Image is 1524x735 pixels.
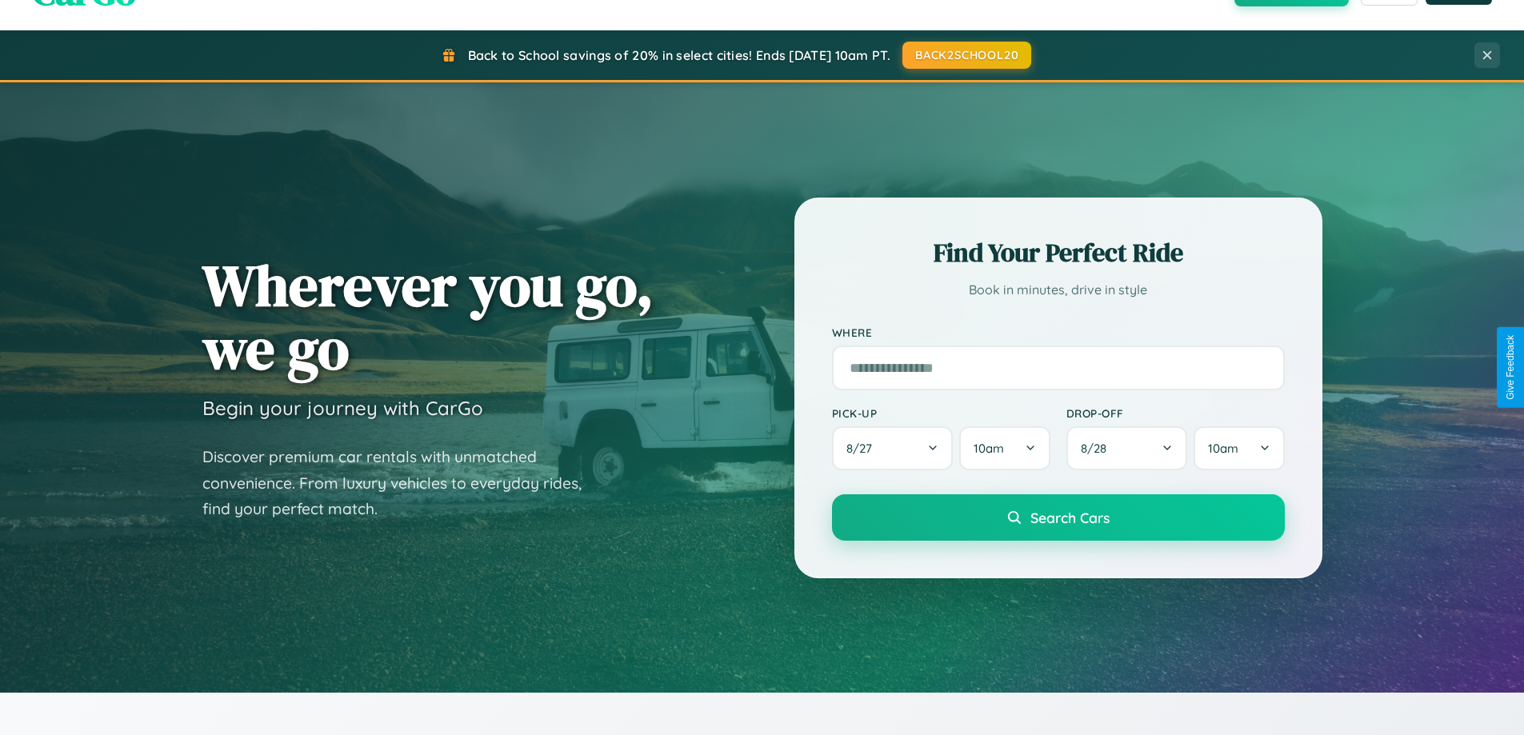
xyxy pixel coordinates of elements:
button: BACK2SCHOOL20 [902,42,1031,69]
h1: Wherever you go, we go [202,254,654,380]
span: Back to School savings of 20% in select cities! Ends [DATE] 10am PT. [468,47,890,63]
span: 8 / 28 [1081,441,1114,456]
button: 10am [1194,426,1284,470]
button: 8/27 [832,426,954,470]
h2: Find Your Perfect Ride [832,235,1285,270]
button: Search Cars [832,494,1285,541]
label: Pick-up [832,406,1050,420]
span: 10am [974,441,1004,456]
span: 8 / 27 [846,441,880,456]
p: Book in minutes, drive in style [832,278,1285,302]
h3: Begin your journey with CarGo [202,396,483,420]
button: 10am [959,426,1050,470]
p: Discover premium car rentals with unmatched convenience. From luxury vehicles to everyday rides, ... [202,444,602,522]
div: Give Feedback [1505,335,1516,400]
button: 8/28 [1066,426,1188,470]
span: 10am [1208,441,1238,456]
label: Where [832,326,1285,339]
span: Search Cars [1030,509,1110,526]
label: Drop-off [1066,406,1285,420]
